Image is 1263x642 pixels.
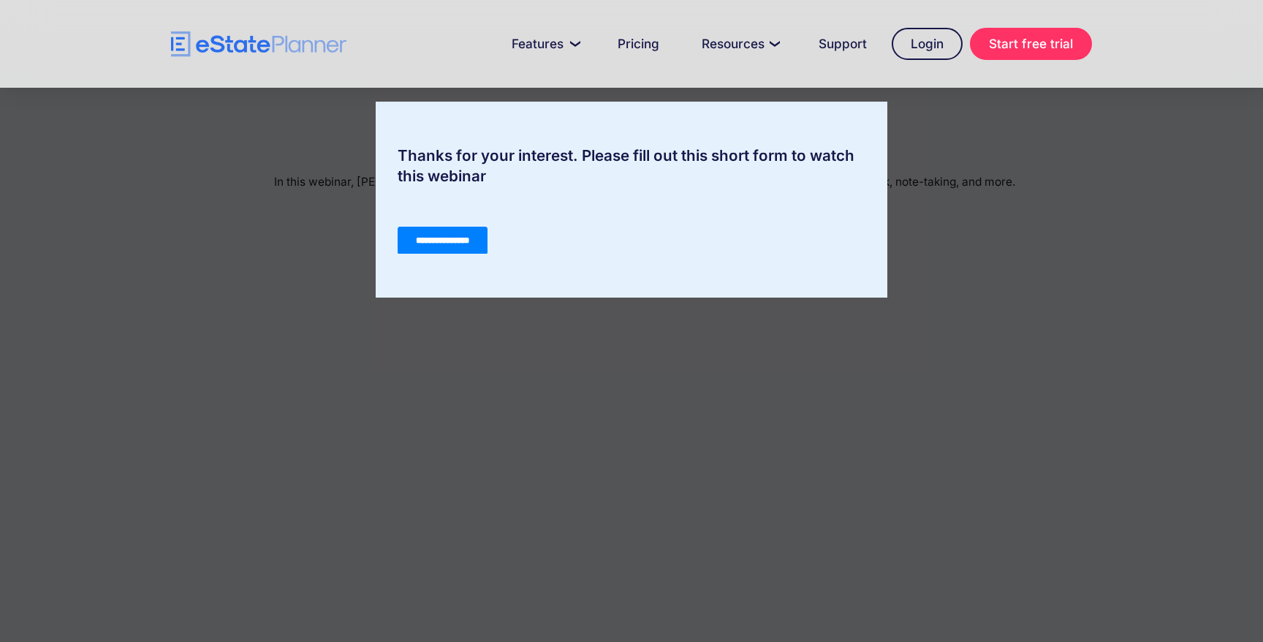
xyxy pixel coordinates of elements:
[494,29,593,58] a: Features
[376,146,887,186] div: Thanks for your interest. Please fill out this short form to watch this webinar
[684,29,794,58] a: Resources
[801,29,884,58] a: Support
[171,31,346,57] a: home
[398,201,865,254] iframe: Form 0
[892,28,963,60] a: Login
[970,28,1092,60] a: Start free trial
[600,29,677,58] a: Pricing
